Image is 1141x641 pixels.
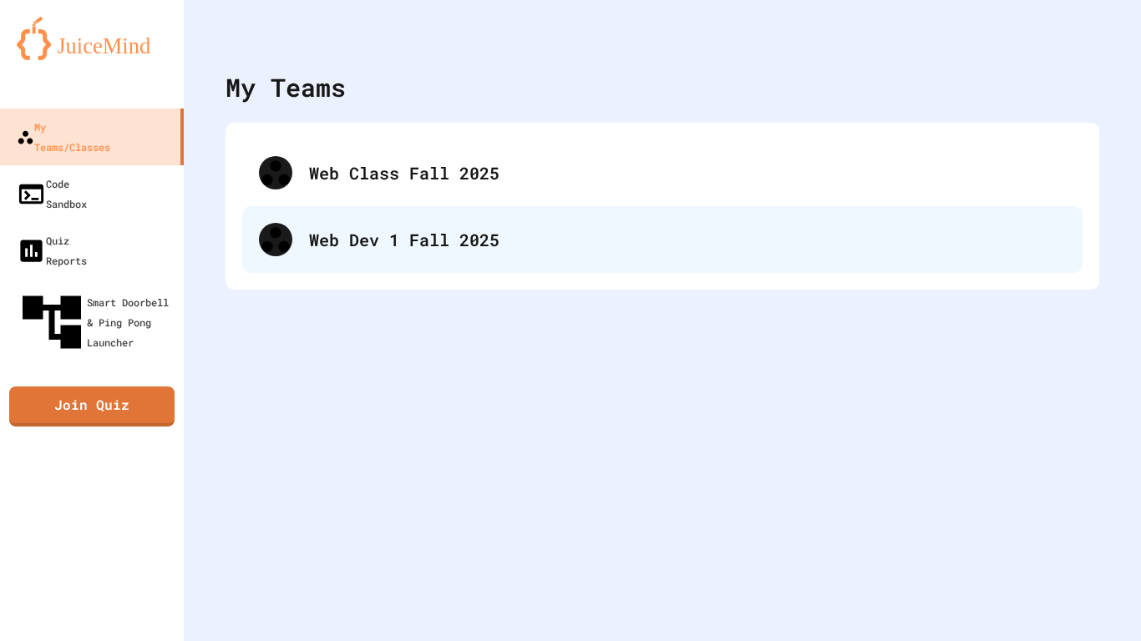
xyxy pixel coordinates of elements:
div: Web Dev 1 Fall 2025 [309,227,1066,252]
div: Smart Doorbell & Ping Pong Launcher [17,287,177,357]
div: Code Sandbox [17,174,87,214]
div: My Teams [226,68,346,106]
div: Web Dev 1 Fall 2025 [242,206,1083,273]
div: My Teams/Classes [17,117,110,157]
div: Web Class Fall 2025 [309,160,1066,185]
img: logo-orange.svg [17,17,167,60]
div: Web Class Fall 2025 [242,139,1083,206]
a: Join Quiz [9,386,175,426]
div: Quiz Reports [17,230,87,270]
